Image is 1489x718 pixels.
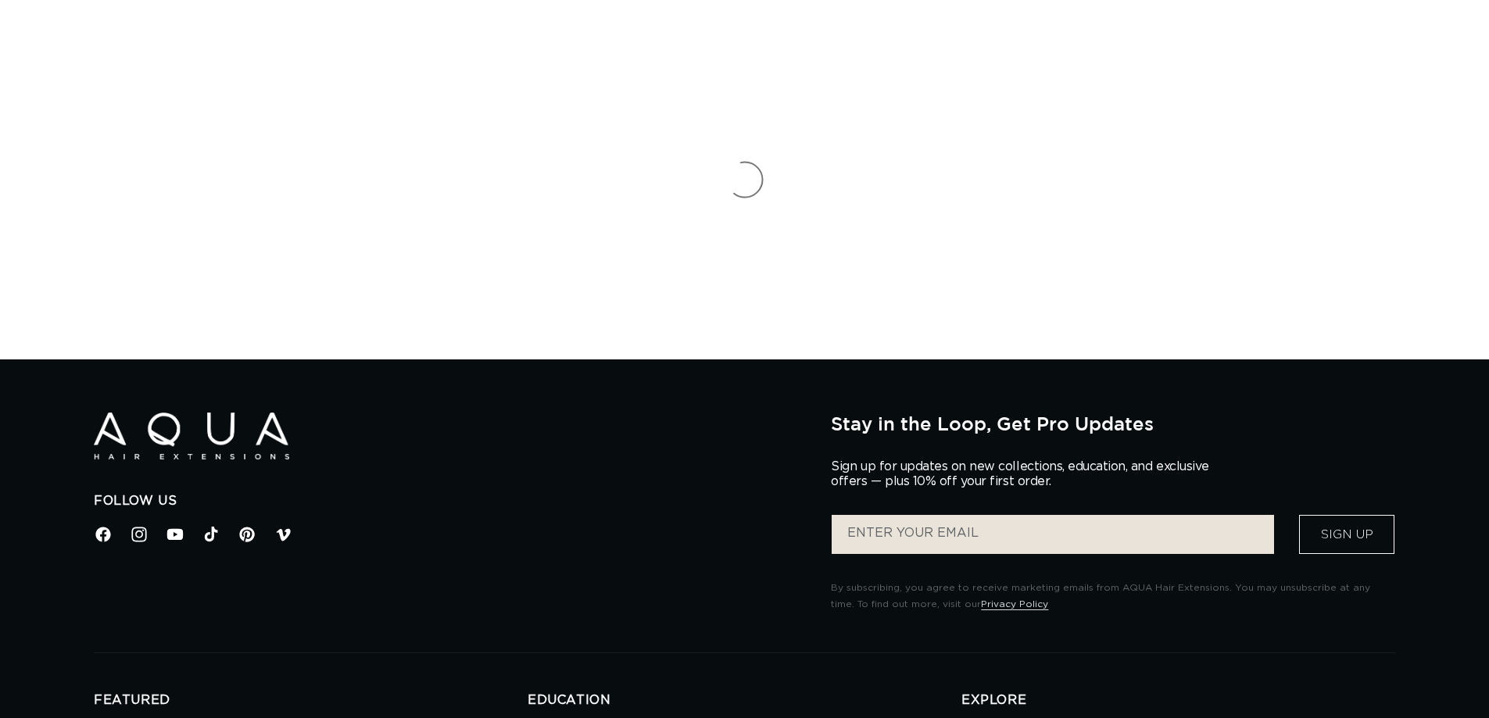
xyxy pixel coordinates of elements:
[94,493,807,509] h2: Follow Us
[831,580,1395,613] p: By subscribing, you agree to receive marketing emails from AQUA Hair Extensions. You may unsubscr...
[1299,515,1394,554] button: Sign Up
[94,413,289,460] img: Aqua Hair Extensions
[528,692,961,709] h2: EDUCATION
[831,413,1395,434] h2: Stay in the Loop, Get Pro Updates
[961,692,1395,709] h2: EXPLORE
[832,515,1274,554] input: ENTER YOUR EMAIL
[831,459,1222,489] p: Sign up for updates on new collections, education, and exclusive offers — plus 10% off your first...
[94,692,528,709] h2: FEATURED
[981,599,1048,609] a: Privacy Policy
